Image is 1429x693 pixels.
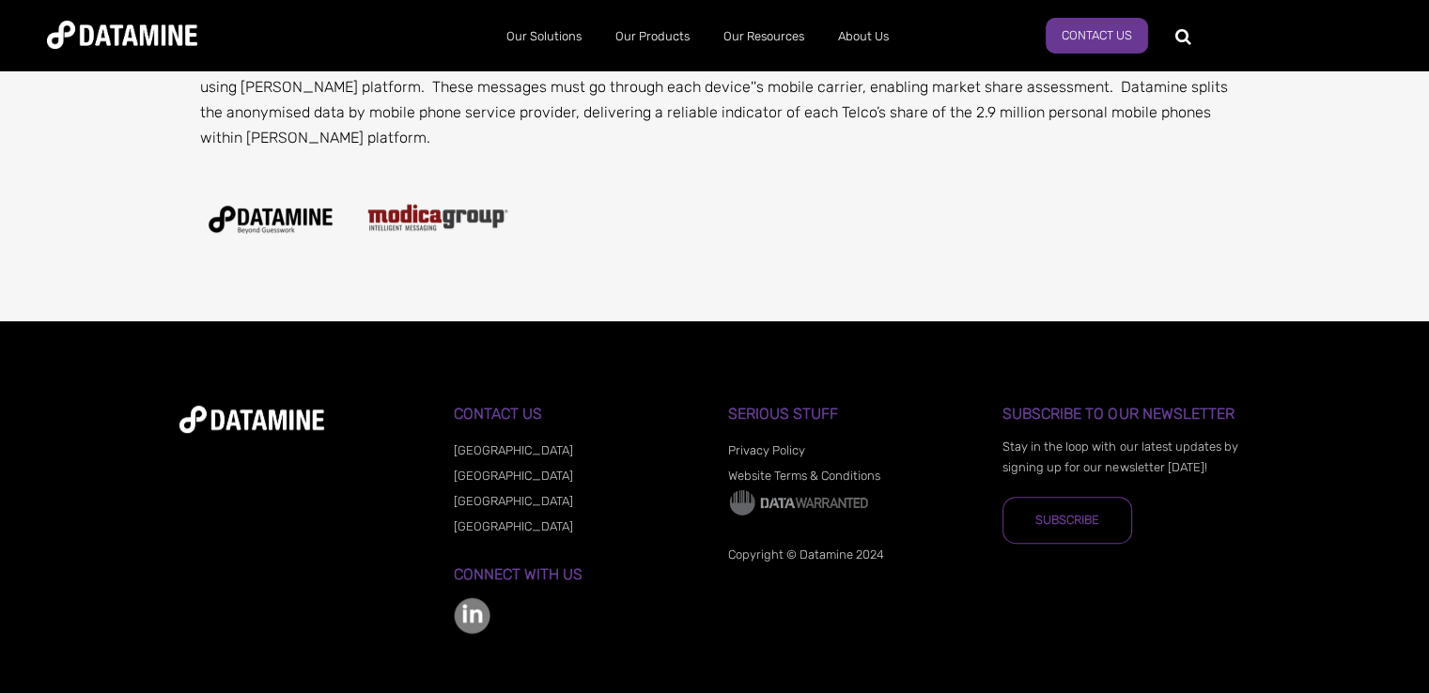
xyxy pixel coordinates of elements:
[454,443,573,457] a: [GEOGRAPHIC_DATA]
[454,597,490,634] img: linkedin-color
[47,21,197,49] img: Datamine
[728,443,805,457] a: Privacy Policy
[454,494,573,508] a: [GEOGRAPHIC_DATA]
[454,406,701,423] h3: Contact Us
[728,545,975,565] p: Copyright © Datamine 2024
[598,12,707,61] a: Our Products
[1002,497,1132,544] button: Subscribe
[200,23,1229,151] p: Telcowatch is a joint initiative between Datamine and [PERSON_NAME] Group, who offer a cloud-base...
[728,469,880,483] a: Website Terms & Conditions
[454,519,573,533] a: [GEOGRAPHIC_DATA]
[179,406,324,433] img: datamine-logo-white
[707,12,821,61] a: Our Resources
[454,469,573,483] a: [GEOGRAPHIC_DATA]
[1002,437,1250,478] p: Stay in the loop with our latest updates by signing up for our newsletter [DATE]!
[1046,18,1148,54] a: Contact us
[728,488,869,516] img: Data Warranted Logo
[200,195,341,241] img: Datamine Logo With Strapline - Black-01
[367,204,508,232] img: Modica Group
[821,12,906,61] a: About Us
[489,12,598,61] a: Our Solutions
[1002,406,1250,423] h3: Subscribe to our Newsletter
[728,406,975,423] h3: Serious Stuff
[454,566,701,583] h3: Connect with us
